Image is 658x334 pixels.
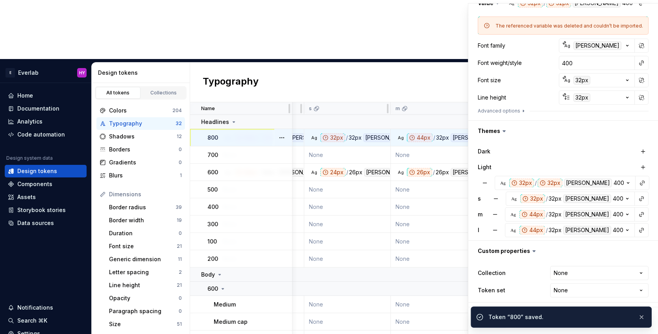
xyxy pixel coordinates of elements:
div: 400 [613,226,623,234]
div: 32px [349,133,362,142]
div: 32px [520,194,545,203]
a: Design tokens [5,165,87,177]
div: Token “800” saved. [488,313,632,321]
a: Code automation [5,128,87,141]
td: None [391,216,477,233]
td: None [391,181,477,198]
td: None [391,198,477,216]
a: Paragraph spacing0 [106,305,185,317]
a: Storybook stories [5,204,87,216]
div: / [546,226,548,234]
p: s [309,105,312,112]
div: 32px [320,133,345,142]
button: Ag[PERSON_NAME] [559,39,635,53]
div: Border width [109,216,177,224]
div: 24px [320,168,346,177]
label: Token set [478,286,505,294]
div: Collections [144,90,183,96]
a: Colors204 [96,104,185,117]
p: 600 [207,168,218,176]
td: None [304,181,391,198]
div: [PERSON_NAME] [364,168,412,177]
td: None [391,296,477,313]
label: s [478,195,481,203]
div: Assets [17,193,36,201]
p: 300 [207,220,218,228]
div: Ag [564,77,570,83]
td: None [304,233,391,250]
a: Gradients0 [96,156,185,169]
p: Medium cap [214,318,248,326]
p: 400 [207,203,218,211]
button: Advanced options [478,108,527,114]
td: None [391,233,477,250]
a: Border radius39 [106,201,185,214]
div: E [6,68,15,78]
div: Storybook stories [17,206,66,214]
button: Ag44px/32px[PERSON_NAME]400 [505,207,635,221]
a: Font size21 [106,240,185,253]
div: [PERSON_NAME] [451,168,499,177]
div: 19 [177,217,182,223]
div: Duration [109,229,179,237]
div: Dimensions [109,190,182,198]
label: Light [478,163,492,171]
div: Analytics [17,118,43,125]
div: Borders [109,146,179,153]
p: 200 [207,255,218,263]
div: Ag [397,135,404,141]
div: Design tokens [98,69,187,77]
div: [PERSON_NAME] [277,168,325,177]
div: 400 [614,179,624,187]
button: Search ⌘K [5,314,87,327]
div: Paragraph spacing [109,307,179,315]
div: Ag [510,211,516,218]
div: Ag [511,196,517,202]
p: 500 [207,186,218,194]
a: Border width19 [106,214,185,227]
div: Design system data [6,155,53,161]
a: Assets [5,191,87,203]
div: 2 [179,269,182,275]
div: Font family [478,42,505,50]
div: 26px [349,168,362,177]
div: Ag [311,135,317,141]
div: [PERSON_NAME] [363,133,411,142]
div: 44px [519,226,545,234]
div: 51 [177,321,182,327]
div: Data sources [17,219,54,227]
div: Gradients [109,159,179,166]
div: 0 [179,295,182,301]
div: / [535,179,537,187]
div: / [546,210,548,219]
div: Notifications [17,304,53,312]
div: Line height [109,281,177,289]
div: Ag [564,42,570,49]
div: Ag [510,227,516,233]
div: 32px [509,179,534,187]
div: / [346,168,348,177]
div: Colors [109,107,172,114]
div: 0 [179,308,182,314]
a: Borders0 [96,143,185,156]
div: 0 [179,146,182,153]
a: Analytics [5,115,87,128]
a: Blurs1 [96,169,185,182]
a: Line height21 [106,279,185,292]
div: 32px [436,133,449,142]
div: 44px [407,133,433,142]
a: Generic dimension11 [106,253,185,266]
div: Blurs [109,172,180,179]
div: All tokens [98,90,138,96]
div: Design tokens [17,167,57,175]
div: 32px [573,76,590,85]
button: EEverlabHY [2,64,90,81]
div: HY [79,70,85,76]
div: / [346,133,348,142]
h2: Typography [203,75,259,89]
div: 39 [176,204,182,210]
td: None [304,313,391,330]
div: 32px [549,226,562,234]
a: Shadows12 [96,130,185,143]
div: Letter spacing [109,268,179,276]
